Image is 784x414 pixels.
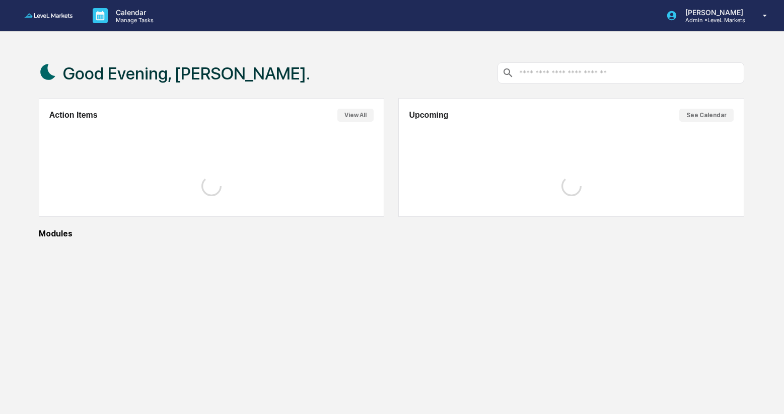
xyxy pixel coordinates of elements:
button: See Calendar [679,109,734,122]
img: logo [24,13,73,18]
p: Calendar [108,8,159,17]
h1: Good Evening, [PERSON_NAME]. [63,63,310,84]
div: Modules [39,229,744,238]
p: [PERSON_NAME] [677,8,748,17]
p: Manage Tasks [108,17,159,24]
p: Admin • LeveL Markets [677,17,748,24]
button: View All [337,109,374,122]
h2: Upcoming [409,111,448,120]
h2: Action Items [49,111,98,120]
